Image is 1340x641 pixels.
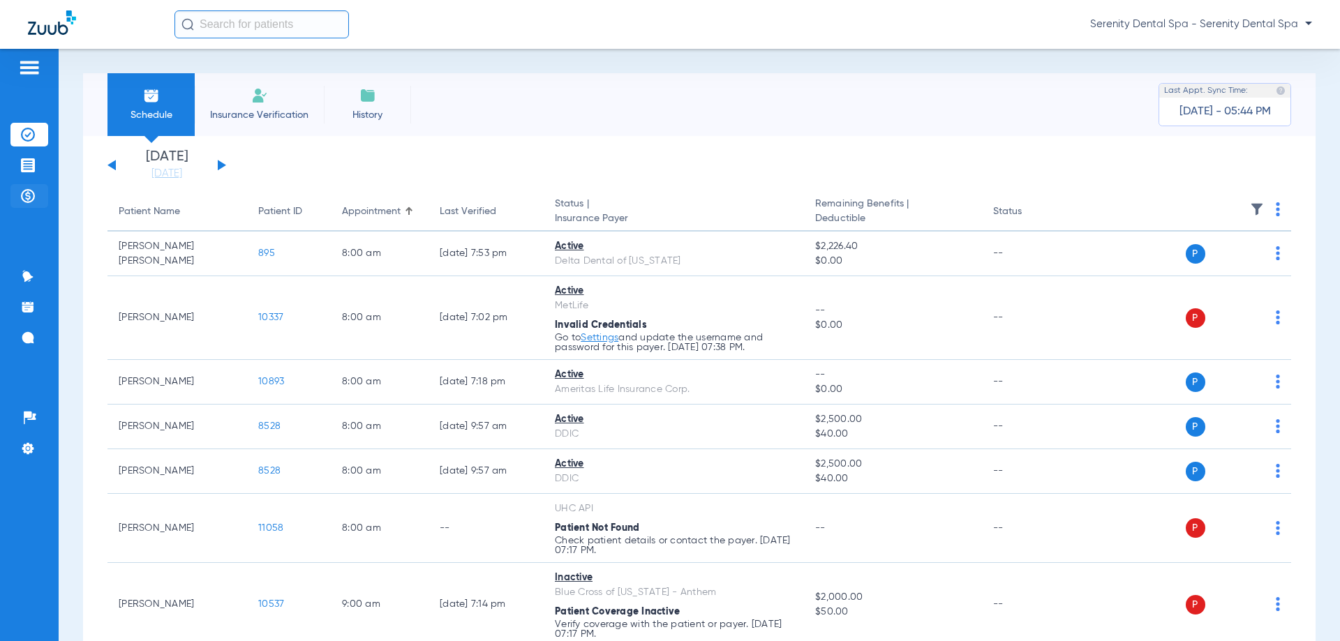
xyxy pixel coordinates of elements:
[982,449,1076,494] td: --
[258,523,283,533] span: 11058
[1250,202,1264,216] img: filter.svg
[815,318,970,333] span: $0.00
[815,211,970,226] span: Deductible
[815,239,970,254] span: $2,226.40
[331,405,429,449] td: 8:00 AM
[555,320,647,330] span: Invalid Credentials
[1276,86,1286,96] img: last sync help info
[258,377,284,386] span: 10893
[555,502,793,516] div: UHC API
[1186,372,1205,392] span: P
[815,427,970,442] span: $40.00
[555,211,793,226] span: Insurance Payer
[205,108,313,122] span: Insurance Verification
[815,590,970,605] span: $2,000.00
[555,427,793,442] div: DDIC
[1276,464,1280,478] img: group-dot-blue.svg
[119,204,236,219] div: Patient Name
[555,254,793,269] div: Delta Dental of [US_STATE]
[555,536,793,555] p: Check patient details or contact the payer. [DATE] 07:17 PM.
[1090,17,1312,31] span: Serenity Dental Spa - Serenity Dental Spa
[815,368,970,382] span: --
[982,405,1076,449] td: --
[258,248,275,258] span: 895
[555,333,793,352] p: Go to and update the username and password for this payer. [DATE] 07:38 PM.
[555,299,793,313] div: MetLife
[982,232,1076,276] td: --
[1186,462,1205,481] span: P
[555,412,793,427] div: Active
[429,360,544,405] td: [DATE] 7:18 PM
[555,619,793,639] p: Verify coverage with the patient or payer. [DATE] 07:17 PM.
[815,605,970,619] span: $50.00
[815,523,826,533] span: --
[251,87,268,104] img: Manual Insurance Verification
[1276,375,1280,389] img: group-dot-blue.svg
[555,284,793,299] div: Active
[555,523,639,533] span: Patient Not Found
[555,585,793,600] div: Blue Cross of [US_STATE] - Anthem
[143,87,160,104] img: Schedule
[1276,419,1280,433] img: group-dot-blue.svg
[258,599,284,609] span: 10537
[429,232,544,276] td: [DATE] 7:53 PM
[804,193,981,232] th: Remaining Benefits |
[359,87,376,104] img: History
[982,276,1076,360] td: --
[1186,595,1205,614] span: P
[258,312,283,322] span: 10337
[1270,574,1340,641] iframe: Chat Widget
[107,449,247,494] td: [PERSON_NAME]
[331,276,429,360] td: 8:00 AM
[429,276,544,360] td: [DATE] 7:02 PM
[815,472,970,486] span: $40.00
[331,449,429,494] td: 8:00 AM
[440,204,533,219] div: Last Verified
[555,472,793,486] div: DDIC
[107,405,247,449] td: [PERSON_NAME]
[1276,202,1280,216] img: group-dot-blue.svg
[1186,308,1205,328] span: P
[107,360,247,405] td: [PERSON_NAME]
[1186,244,1205,264] span: P
[555,571,793,585] div: Inactive
[125,167,209,181] a: [DATE]
[118,108,184,122] span: Schedule
[258,421,281,431] span: 8528
[174,10,349,38] input: Search for patients
[331,494,429,563] td: 8:00 AM
[331,360,429,405] td: 8:00 AM
[119,204,180,219] div: Patient Name
[429,449,544,494] td: [DATE] 9:57 AM
[555,239,793,254] div: Active
[1276,310,1280,324] img: group-dot-blue.svg
[429,494,544,563] td: --
[258,204,302,219] div: Patient ID
[555,382,793,397] div: Ameritas Life Insurance Corp.
[107,276,247,360] td: [PERSON_NAME]
[581,333,618,342] a: Settings
[181,18,194,31] img: Search Icon
[555,457,793,472] div: Active
[28,10,76,35] img: Zuub Logo
[1179,105,1271,119] span: [DATE] - 05:44 PM
[440,204,496,219] div: Last Verified
[815,412,970,427] span: $2,500.00
[258,204,320,219] div: Patient ID
[544,193,804,232] th: Status |
[107,494,247,563] td: [PERSON_NAME]
[815,254,970,269] span: $0.00
[982,193,1076,232] th: Status
[1186,417,1205,437] span: P
[331,232,429,276] td: 8:00 AM
[982,494,1076,563] td: --
[1276,521,1280,535] img: group-dot-blue.svg
[815,457,970,472] span: $2,500.00
[1276,246,1280,260] img: group-dot-blue.svg
[555,368,793,382] div: Active
[18,59,40,76] img: hamburger-icon
[429,405,544,449] td: [DATE] 9:57 AM
[125,150,209,181] li: [DATE]
[815,303,970,318] span: --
